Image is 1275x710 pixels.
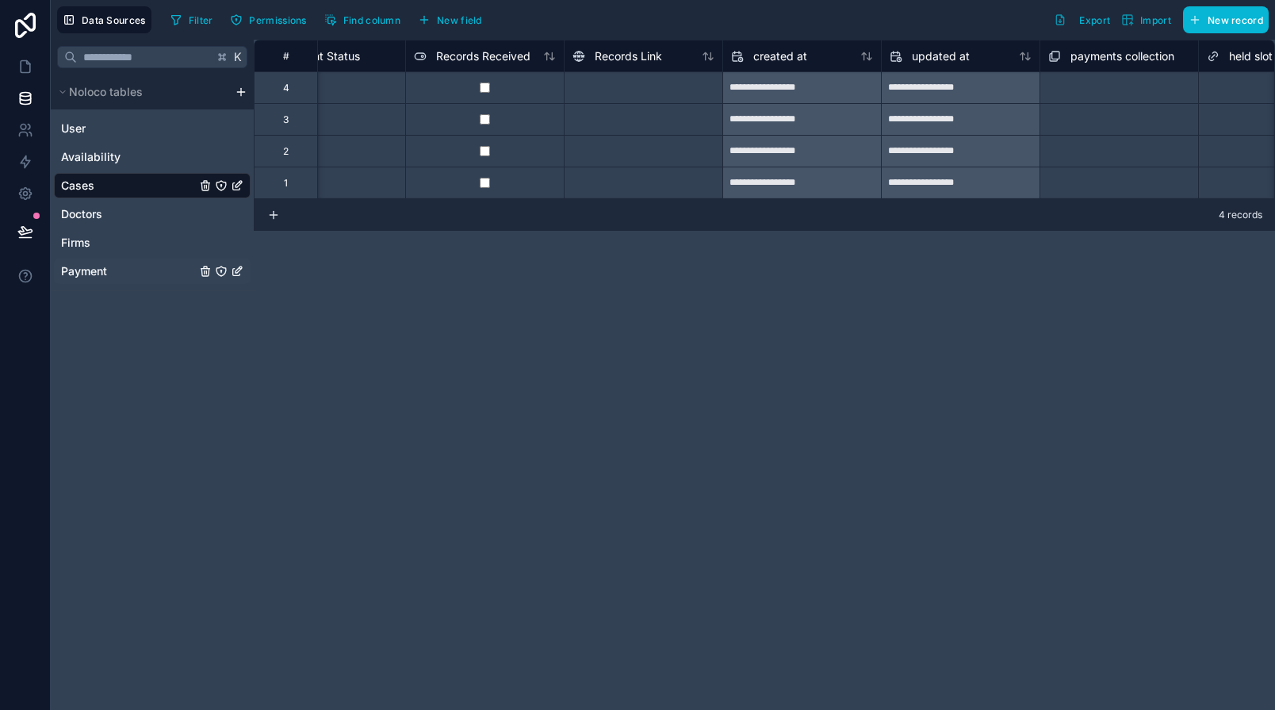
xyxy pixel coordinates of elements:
[54,116,251,141] div: User
[54,259,251,284] div: Payment
[82,14,146,26] span: Data Sources
[1177,6,1269,33] a: New record
[278,48,360,64] span: Payment Status
[54,81,228,103] button: Noloco tables
[232,52,243,63] span: K
[61,121,86,136] span: User
[283,82,289,94] div: 4
[1229,48,1273,64] span: held slot
[436,48,530,64] span: Records Received
[1208,14,1263,26] span: New record
[61,235,90,251] span: Firms
[912,48,970,64] span: updated at
[1183,6,1269,33] button: New record
[61,178,196,194] a: Cases
[343,14,400,26] span: Find column
[61,263,196,279] a: Payment
[412,8,488,32] button: New field
[61,149,121,165] span: Availability
[61,149,196,165] a: Availability
[1219,209,1262,221] span: 4 records
[284,177,288,190] div: 1
[753,48,807,64] span: created at
[283,113,289,126] div: 3
[164,8,219,32] button: Filter
[283,145,289,158] div: 2
[319,8,406,32] button: Find column
[57,6,151,33] button: Data Sources
[54,144,251,170] div: Availability
[437,14,482,26] span: New field
[1079,14,1110,26] span: Export
[224,8,318,32] a: Permissions
[189,14,213,26] span: Filter
[1140,14,1171,26] span: Import
[224,8,312,32] button: Permissions
[61,178,94,194] span: Cases
[61,235,196,251] a: Firms
[54,230,251,255] div: Firms
[266,50,305,62] div: #
[61,206,196,222] a: Doctors
[61,263,107,279] span: Payment
[595,48,662,64] span: Records Link
[1070,48,1174,64] span: payments collection
[1116,6,1177,33] button: Import
[249,14,306,26] span: Permissions
[54,201,251,227] div: Doctors
[54,173,251,198] div: Cases
[69,84,143,100] span: Noloco tables
[61,206,102,222] span: Doctors
[61,121,196,136] a: User
[1048,6,1116,33] button: Export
